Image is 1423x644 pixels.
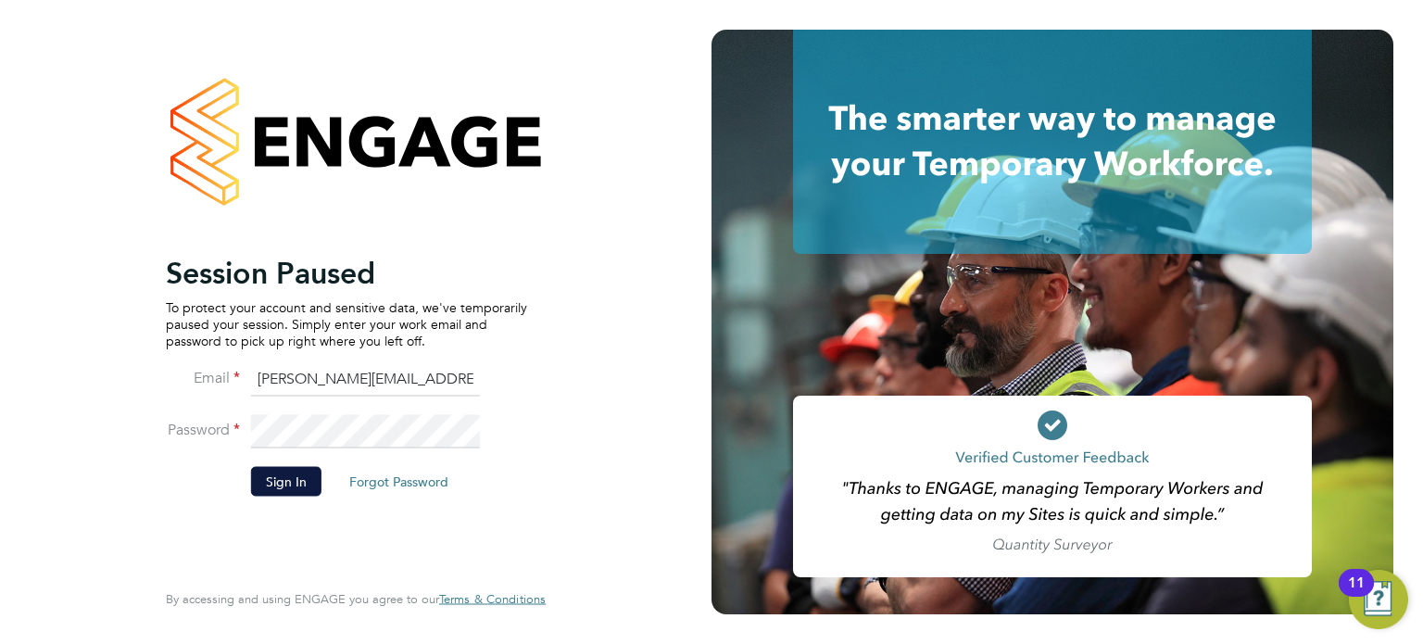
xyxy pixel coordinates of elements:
[166,368,240,387] label: Email
[166,591,546,607] span: By accessing and using ENGAGE you agree to our
[439,591,546,607] span: Terms & Conditions
[166,298,527,349] p: To protect your account and sensitive data, we've temporarily paused your session. Simply enter y...
[166,254,527,291] h2: Session Paused
[251,363,480,397] input: Enter your work email...
[251,466,321,496] button: Sign In
[166,420,240,439] label: Password
[334,466,463,496] button: Forgot Password
[1349,570,1408,629] button: Open Resource Center, 11 new notifications
[1348,583,1365,607] div: 11
[439,592,546,607] a: Terms & Conditions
